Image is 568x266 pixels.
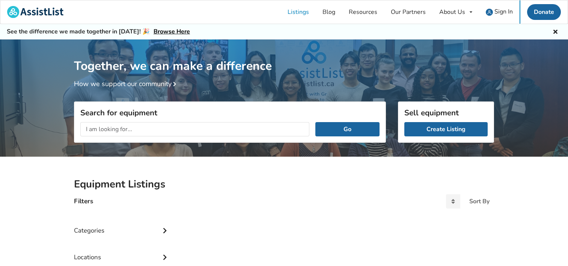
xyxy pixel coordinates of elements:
[404,108,488,118] h3: Sell equipment
[74,238,170,265] div: Locations
[494,8,513,16] span: Sign In
[74,39,494,74] h1: Together, we can make a difference
[315,122,380,136] button: Go
[80,108,380,118] h3: Search for equipment
[469,198,490,204] div: Sort By
[74,79,179,88] a: How we support our community
[486,9,493,16] img: user icon
[342,0,384,24] a: Resources
[479,0,520,24] a: user icon Sign In
[281,0,316,24] a: Listings
[74,212,170,238] div: Categories
[439,9,465,15] div: About Us
[7,6,63,18] img: assistlist-logo
[316,0,342,24] a: Blog
[384,0,432,24] a: Our Partners
[74,197,93,206] h4: Filters
[74,178,494,191] h2: Equipment Listings
[80,122,309,136] input: I am looking for...
[7,28,190,36] h5: See the difference we made together in [DATE]! 🎉
[154,27,190,36] a: Browse Here
[527,4,561,20] a: Donate
[404,122,488,136] a: Create Listing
